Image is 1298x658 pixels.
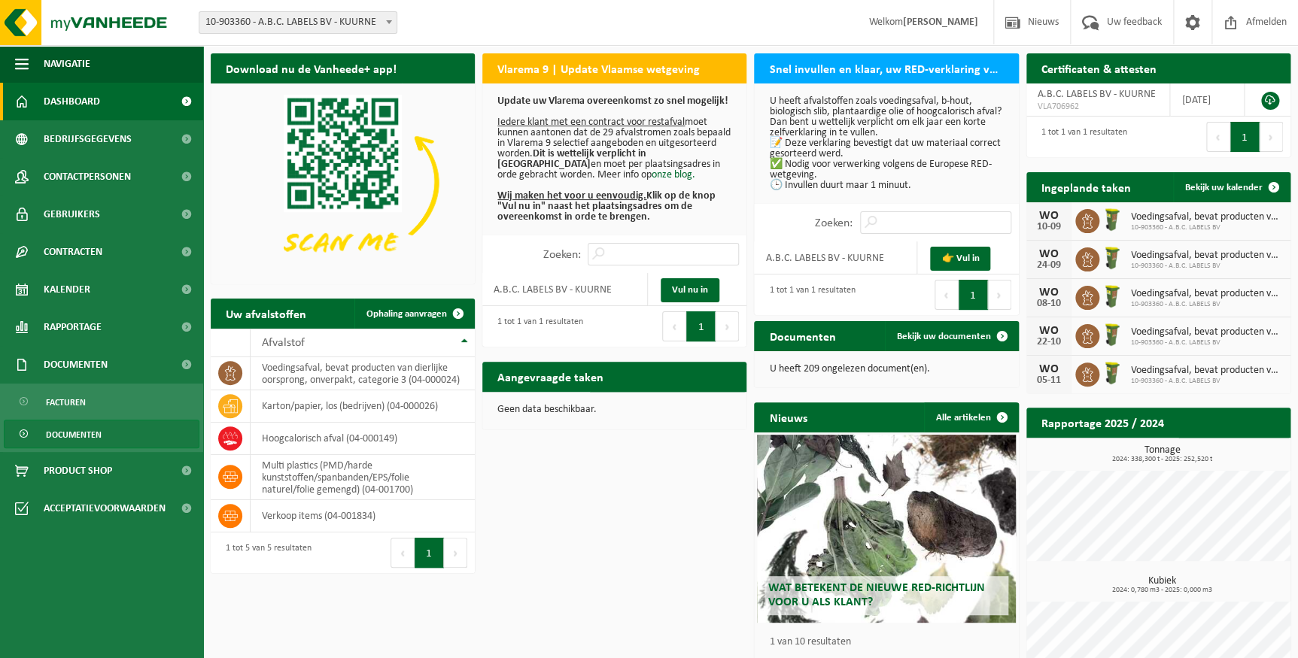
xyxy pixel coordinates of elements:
p: moet kunnen aantonen dat de 29 afvalstromen zoals bepaald in Vlarema 9 selectief aangeboden en ui... [497,96,731,223]
div: 1 tot 1 van 1 resultaten [490,310,583,343]
span: 10-903360 - A.B.C. LABELS BV [1131,377,1283,386]
div: 08-10 [1034,299,1064,309]
span: Ophaling aanvragen [366,309,447,319]
button: 1 [1230,122,1260,152]
span: Voedingsafval, bevat producten van dierlijke oorsprong, onverpakt, categorie 3 [1131,211,1283,223]
span: 10-903360 - A.B.C. LABELS BV [1131,223,1283,232]
b: Klik op de knop "Vul nu in" naast het plaatsingsadres om de overeenkomst in orde te brengen. [497,190,716,223]
img: WB-0060-HPE-GN-50 [1099,360,1125,386]
a: Documenten [4,420,199,448]
h2: Download nu de Vanheede+ app! [211,53,412,83]
img: WB-0060-HPE-GN-50 [1099,207,1125,232]
span: Afvalstof [262,337,305,349]
span: Facturen [46,388,86,417]
td: hoogcalorisch afval (04-000149) [251,423,475,455]
p: U heeft 209 ongelezen document(en). [769,364,1003,374]
p: Geen data beschikbaar. [497,405,731,415]
button: Next [988,280,1011,310]
button: Previous [391,538,415,568]
div: WO [1034,325,1064,337]
h2: Ingeplande taken [1026,172,1146,202]
button: Previous [935,280,959,310]
button: Previous [1206,122,1230,152]
span: 10-903360 - A.B.C. LABELS BV [1131,300,1283,309]
strong: [PERSON_NAME] [903,17,978,28]
div: 22-10 [1034,337,1064,347]
img: Download de VHEPlus App [211,83,475,281]
span: Product Shop [44,452,112,490]
span: 10-903360 - A.B.C. LABELS BV - KUURNE [199,12,397,33]
span: 2024: 338,300 t - 2025: 252,520 t [1034,456,1290,463]
button: 1 [686,311,716,341]
span: Dashboard [44,83,100,120]
h2: Aangevraagde taken [482,362,619,391]
span: Bekijk uw kalender [1185,183,1263,193]
button: 1 [959,280,988,310]
img: WB-0060-HPE-GN-50 [1099,322,1125,347]
span: Voedingsafval, bevat producten van dierlijke oorsprong, onverpakt, categorie 3 [1131,365,1283,377]
b: Dit is wettelijk verplicht in [GEOGRAPHIC_DATA] [497,148,646,170]
span: Gebruikers [44,196,100,233]
h2: Nieuws [754,402,822,432]
div: WO [1034,248,1064,260]
td: multi plastics (PMD/harde kunststoffen/spanbanden/EPS/folie naturel/folie gemengd) (04-001700) [251,455,475,500]
span: Voedingsafval, bevat producten van dierlijke oorsprong, onverpakt, categorie 3 [1131,250,1283,262]
div: WO [1034,287,1064,299]
span: 10-903360 - A.B.C. LABELS BV [1131,338,1283,347]
button: Previous [662,311,686,341]
div: 10-09 [1034,222,1064,232]
div: WO [1034,363,1064,375]
img: WB-0060-HPE-GN-50 [1099,245,1125,271]
a: Facturen [4,387,199,416]
span: Rapportage [44,308,102,346]
h3: Kubiek [1034,576,1290,594]
a: Alle artikelen [924,402,1017,432]
span: Documenten [46,420,102,449]
h2: Snel invullen en klaar, uw RED-verklaring voor 2025 [754,53,1018,83]
div: 1 tot 1 van 1 resultaten [761,278,855,311]
a: onze blog. [652,169,695,180]
h2: Uw afvalstoffen [211,299,321,328]
button: 1 [415,538,444,568]
h2: Certificaten & attesten [1026,53,1172,83]
h3: Tonnage [1034,445,1290,463]
h2: Documenten [754,321,850,350]
a: Bekijk uw kalender [1173,172,1289,202]
div: 1 tot 1 van 1 resultaten [1034,120,1127,153]
a: 👉 Vul in [930,247,990,271]
span: Contactpersonen [44,158,131,196]
span: A.B.C. LABELS BV - KUURNE [1038,89,1156,100]
a: Ophaling aanvragen [354,299,473,329]
b: Update uw Vlarema overeenkomst zo snel mogelijk! [497,96,728,107]
span: Wat betekent de nieuwe RED-richtlijn voor u als klant? [768,582,985,608]
a: Wat betekent de nieuwe RED-richtlijn voor u als klant? [757,435,1016,623]
button: Next [716,311,739,341]
h2: Rapportage 2025 / 2024 [1026,408,1179,437]
label: Zoeken: [543,249,580,261]
td: verkoop items (04-001834) [251,500,475,532]
div: 05-11 [1034,375,1064,386]
td: [DATE] [1170,83,1245,117]
button: Next [444,538,467,568]
div: 24-09 [1034,260,1064,271]
p: 1 van 10 resultaten [769,637,1011,647]
span: Bedrijfsgegevens [44,120,132,158]
span: Documenten [44,346,108,384]
p: U heeft afvalstoffen zoals voedingsafval, b-hout, biologisch slib, plantaardige olie of hoogcalor... [769,96,1003,191]
td: karton/papier, los (bedrijven) (04-000026) [251,390,475,423]
h2: Vlarema 9 | Update Vlaamse wetgeving [482,53,715,83]
u: Iedere klant met een contract voor restafval [497,117,685,128]
img: WB-0060-HPE-GN-50 [1099,284,1125,309]
span: Contracten [44,233,102,271]
div: WO [1034,210,1064,222]
span: VLA706962 [1038,101,1159,113]
a: Vul nu in [661,278,719,302]
span: 10-903360 - A.B.C. LABELS BV [1131,262,1283,271]
span: Kalender [44,271,90,308]
span: Bekijk uw documenten [897,332,991,341]
a: Bekijk rapportage [1178,437,1289,467]
span: Voedingsafval, bevat producten van dierlijke oorsprong, onverpakt, categorie 3 [1131,288,1283,300]
a: Bekijk uw documenten [885,321,1017,351]
td: voedingsafval, bevat producten van dierlijke oorsprong, onverpakt, categorie 3 (04-000024) [251,357,475,390]
u: Wij maken het voor u eenvoudig. [497,190,646,202]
